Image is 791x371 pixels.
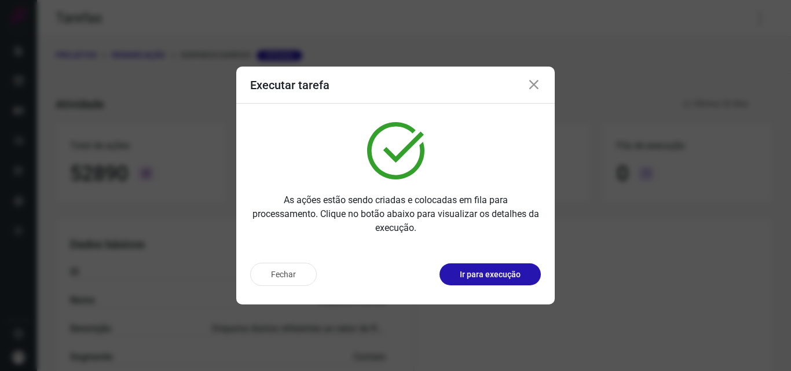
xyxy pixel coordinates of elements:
button: Fechar [250,263,317,286]
img: verified.svg [367,122,424,179]
h3: Executar tarefa [250,78,329,92]
button: Ir para execução [440,263,541,285]
p: Ir para execução [460,269,521,281]
p: As ações estão sendo criadas e colocadas em fila para processamento. Clique no botão abaixo para ... [250,193,541,235]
